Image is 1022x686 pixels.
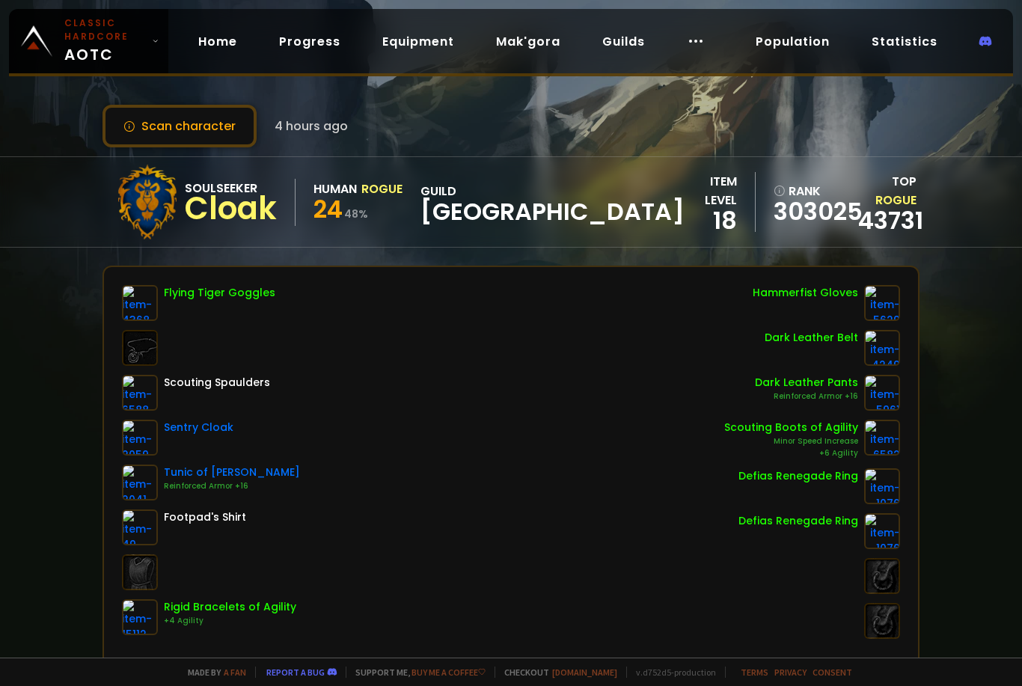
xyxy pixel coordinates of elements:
a: 43731 [858,203,923,237]
div: Sentry Cloak [164,420,233,435]
a: Buy me a coffee [411,667,486,678]
a: Consent [813,667,852,678]
span: Support me, [346,667,486,678]
span: Rogue [875,192,917,209]
div: item level [685,172,737,209]
div: +6 Agility [724,447,858,459]
a: Population [744,26,842,57]
a: Guilds [590,26,657,57]
span: Made by [179,667,246,678]
a: Report a bug [266,667,325,678]
span: Checkout [495,667,617,678]
div: Flying Tiger Goggles [164,285,275,301]
div: Defias Renegade Ring [738,468,858,484]
img: item-4249 [864,330,900,366]
a: Progress [267,26,352,57]
img: item-1076 [864,513,900,549]
a: Equipment [370,26,466,57]
span: [GEOGRAPHIC_DATA] [420,200,685,223]
div: 18 [685,209,737,232]
img: item-2041 [122,465,158,500]
a: Classic HardcoreAOTC [9,9,168,73]
a: a fan [224,667,246,678]
span: AOTC [64,16,146,66]
div: rank [774,182,849,200]
div: +4 Agility [164,615,296,627]
img: item-49 [122,509,158,545]
div: Reinforced Armor +16 [755,391,858,402]
small: 48 % [344,206,368,221]
div: Minor Speed Increase [724,435,858,447]
div: Defias Renegade Ring [738,513,858,529]
a: Terms [741,667,768,678]
button: Scan character [102,105,257,147]
span: 4 hours ago [275,117,348,135]
a: Statistics [860,26,949,57]
div: Scouting Boots of Agility [724,420,858,435]
div: Dark Leather Belt [765,330,858,346]
div: Soulseeker [185,179,277,197]
div: Rigid Bracelets of Agility [164,599,296,615]
div: Dark Leather Pants [755,375,858,391]
div: Footpad's Shirt [164,509,246,525]
div: Top [858,172,917,209]
div: Rogue [361,180,403,198]
a: Home [186,26,249,57]
span: 24 [313,192,343,226]
a: 303025 [774,200,849,223]
img: item-1076 [864,468,900,504]
div: Hammerfist Gloves [753,285,858,301]
span: v. d752d5 - production [626,667,716,678]
div: Reinforced Armor +16 [164,480,300,492]
img: item-6588 [122,375,158,411]
a: [DOMAIN_NAME] [552,667,617,678]
a: Privacy [774,667,807,678]
a: Mak'gora [484,26,572,57]
small: Classic Hardcore [64,16,146,43]
img: item-6582 [864,420,900,456]
div: Scouting Spaulders [164,375,270,391]
div: Tunic of [PERSON_NAME] [164,465,300,480]
div: Human [313,180,357,198]
div: guild [420,182,685,223]
div: Cloak [185,197,277,220]
img: item-5629 [864,285,900,321]
img: item-15112 [122,599,158,635]
img: item-5961 [864,375,900,411]
img: item-4368 [122,285,158,321]
img: item-2059 [122,420,158,456]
